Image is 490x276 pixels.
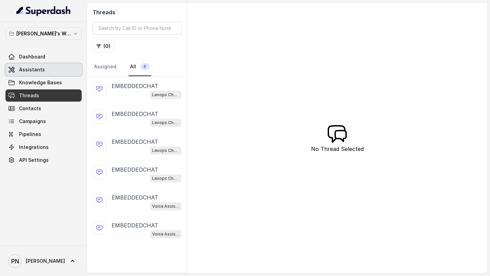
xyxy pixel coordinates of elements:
[152,231,179,238] p: Voice Assistant - Outbound
[112,82,158,90] p: EMBEDDEDCHAT
[5,115,82,127] a: Campaigns
[152,175,179,182] p: Lexops Chat Embed
[19,157,49,163] span: API Settings
[93,8,181,16] h2: Threads
[5,28,82,40] button: [PERSON_NAME]'s Workspace
[5,252,82,271] a: [PERSON_NAME]
[5,102,82,115] a: Contacts
[19,53,45,60] span: Dashboard
[152,203,179,210] p: Voice Assistant - Outbound
[311,145,364,153] p: No Thread Selected
[93,58,181,76] nav: Tabs
[112,193,158,202] p: EMBEDDEDCHAT
[112,166,158,174] p: EMBEDDEDCHAT
[112,138,158,146] p: EMBEDDEDCHAT
[5,89,82,102] a: Threads
[112,221,158,229] p: EMBEDDEDCHAT
[5,154,82,166] a: API Settings
[16,5,71,16] img: light.svg
[129,58,151,76] a: All6
[19,118,46,125] span: Campaigns
[93,40,114,52] button: (0)
[93,58,118,76] a: Assigned
[19,144,49,151] span: Integrations
[5,128,82,140] a: Pipelines
[26,258,65,264] span: [PERSON_NAME]
[5,76,82,89] a: Knowledge Bases
[11,258,19,265] text: PN
[140,63,150,70] span: 6
[19,131,41,138] span: Pipelines
[5,64,82,76] a: Assistants
[19,79,62,86] span: Knowledge Bases
[19,105,41,112] span: Contacts
[152,119,179,126] p: Lexops Chat Embed
[5,51,82,63] a: Dashboard
[152,147,179,154] p: Lexops Chat Embed
[19,92,39,99] span: Threads
[19,66,45,73] span: Assistants
[112,110,158,118] p: EMBEDDEDCHAT
[16,30,71,38] p: [PERSON_NAME]'s Workspace
[152,91,179,98] p: Lexops Chat Embed
[93,22,181,35] input: Search by Call ID or Phone Number
[5,141,82,153] a: Integrations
